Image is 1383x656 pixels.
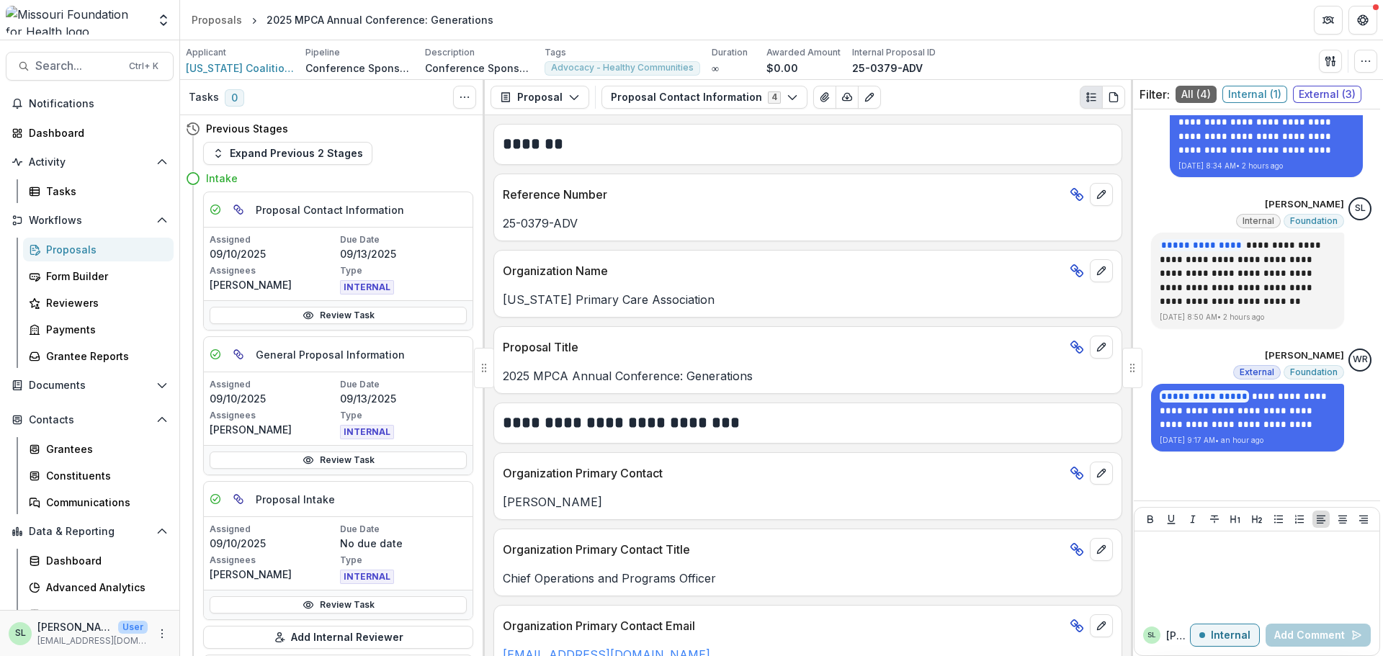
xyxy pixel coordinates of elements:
[6,52,174,81] button: Search...
[712,46,748,59] p: Duration
[305,46,340,59] p: Pipeline
[491,86,589,109] button: Proposal
[227,343,250,366] button: Parent task
[46,184,162,199] div: Tasks
[210,277,337,292] p: [PERSON_NAME]
[203,142,372,165] button: Expand Previous 2 Stages
[23,437,174,461] a: Grantees
[545,46,566,59] p: Tags
[29,156,151,169] span: Activity
[766,46,841,59] p: Awarded Amount
[256,202,404,217] h5: Proposal Contact Information
[6,408,174,431] button: Open Contacts
[766,60,798,76] p: $0.00
[46,242,162,257] div: Proposals
[340,409,467,422] p: Type
[203,626,473,649] button: Add Internal Reviewer
[1222,86,1287,103] span: Internal ( 1 )
[1348,6,1377,35] button: Get Help
[1290,367,1338,377] span: Foundation
[453,86,476,109] button: Toggle View Cancelled Tasks
[192,12,242,27] div: Proposals
[340,280,394,295] span: INTERNAL
[227,487,250,511] button: View dependent tasks
[15,629,26,638] div: Sada Lindsey
[1353,355,1368,364] div: Wendy Rohrbach
[503,367,1113,385] p: 2025 MPCA Annual Conference: Generations
[46,553,162,568] div: Dashboard
[1090,259,1113,282] button: edit
[189,91,219,104] h3: Tasks
[340,554,467,567] p: Type
[6,209,174,232] button: Open Workflows
[23,602,174,626] a: Data Report
[425,46,475,59] p: Description
[813,86,836,109] button: View Attached Files
[29,98,168,110] span: Notifications
[6,6,148,35] img: Missouri Foundation for Health logo
[1090,183,1113,206] button: edit
[503,464,1064,482] p: Organization Primary Contact
[210,422,337,437] p: [PERSON_NAME]
[503,338,1064,356] p: Proposal Title
[29,125,162,140] div: Dashboard
[340,378,467,391] p: Due Date
[210,409,337,422] p: Assignees
[340,570,394,584] span: INTERNAL
[126,58,161,74] div: Ctrl + K
[210,264,337,277] p: Assignees
[210,596,467,614] a: Review Task
[1211,629,1250,642] p: Internal
[1240,367,1274,377] span: External
[35,59,120,73] span: Search...
[6,374,174,397] button: Open Documents
[1160,312,1335,323] p: [DATE] 8:50 AM • 2 hours ago
[210,246,337,261] p: 09/10/2025
[1163,511,1180,528] button: Underline
[186,60,294,76] span: [US_STATE] Coalition For Primary Health Care
[46,468,162,483] div: Constituents
[1265,349,1344,363] p: [PERSON_NAME]
[210,233,337,246] p: Assigned
[1178,161,1354,171] p: [DATE] 8:34 AM • 2 hours ago
[23,238,174,261] a: Proposals
[503,570,1113,587] p: Chief Operations and Programs Officer
[1243,216,1274,226] span: Internal
[23,318,174,341] a: Payments
[503,186,1064,203] p: Reference Number
[1227,511,1244,528] button: Heading 1
[153,625,171,642] button: More
[1140,86,1170,103] p: Filter:
[225,89,244,107] span: 0
[1142,511,1159,528] button: Bold
[1080,86,1103,109] button: Plaintext view
[267,12,493,27] div: 2025 MPCA Annual Conference: Generations
[852,46,936,59] p: Internal Proposal ID
[1265,197,1344,212] p: [PERSON_NAME]
[46,322,162,337] div: Payments
[46,349,162,364] div: Grantee Reports
[210,378,337,391] p: Assigned
[1290,216,1338,226] span: Foundation
[305,60,413,76] p: Conference Sponsorship
[1090,336,1113,359] button: edit
[852,60,923,76] p: 25-0379-ADV
[1160,435,1335,446] p: [DATE] 9:17 AM • an hour ago
[29,414,151,426] span: Contacts
[1102,86,1125,109] button: PDF view
[46,580,162,595] div: Advanced Analytics
[1166,628,1190,643] p: [PERSON_NAME]
[503,262,1064,279] p: Organization Name
[340,264,467,277] p: Type
[256,347,405,362] h5: General Proposal Information
[1090,614,1113,637] button: edit
[46,441,162,457] div: Grantees
[210,523,337,536] p: Assigned
[210,554,337,567] p: Assignees
[340,246,467,261] p: 09/13/2025
[858,86,881,109] button: Edit as form
[186,46,226,59] p: Applicant
[503,493,1113,511] p: [PERSON_NAME]
[23,575,174,599] a: Advanced Analytics
[1266,624,1371,647] button: Add Comment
